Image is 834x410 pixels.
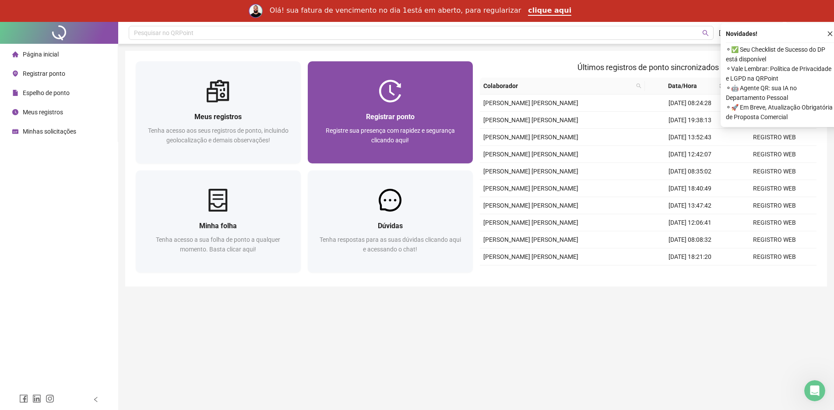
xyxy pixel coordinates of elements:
td: [DATE] 08:35:02 [648,163,732,180]
span: Minha folha [199,222,237,230]
td: REGISTRO WEB [732,146,816,163]
span: [PERSON_NAME] [PERSON_NAME] [483,151,578,158]
span: search [702,30,709,36]
span: [PERSON_NAME] [PERSON_NAME] [483,117,578,124]
a: Minha folhaTenha acesso a sua folha de ponto a qualquer momento. Basta clicar aqui! [136,170,301,272]
a: DúvidasTenha respostas para as suas dúvidas clicando aqui e acessando o chat! [308,170,473,272]
span: Tenha respostas para as suas dúvidas clicando aqui e acessando o chat! [320,236,461,253]
span: [PERSON_NAME] [PERSON_NAME] [483,185,578,192]
span: left [93,396,99,403]
span: Espelho de ponto [23,89,70,96]
a: clique aqui [528,6,571,16]
span: file [12,90,18,96]
span: [PERSON_NAME] [PERSON_NAME] [483,219,578,226]
span: clock-circle [12,109,18,115]
span: instagram [46,394,54,403]
span: [PERSON_NAME] [PERSON_NAME] [483,168,578,175]
span: Tenha acesso aos seus registros de ponto, incluindo geolocalização e demais observações! [148,127,289,144]
td: REGISTRO WEB [732,163,816,180]
span: Registrar ponto [23,70,65,77]
td: [DATE] 13:52:43 [648,129,732,146]
td: REGISTRO WEB [732,248,816,265]
td: REGISTRO WEB [732,214,816,231]
span: schedule [12,128,18,134]
span: Tenha acesso a sua folha de ponto a qualquer momento. Basta clicar aqui! [156,236,280,253]
span: [PERSON_NAME] [719,28,766,38]
span: [PERSON_NAME] [PERSON_NAME] [483,253,578,260]
span: search [634,79,643,92]
span: Data/Hora [648,81,717,91]
span: [PERSON_NAME] [PERSON_NAME] [483,134,578,141]
span: [PERSON_NAME] [PERSON_NAME] [483,202,578,209]
span: [PERSON_NAME] [PERSON_NAME] [483,99,578,106]
span: Minhas solicitações [23,128,76,135]
span: Colaborador [483,81,633,91]
a: Meus registrosTenha acesso aos seus registros de ponto, incluindo geolocalização e demais observa... [136,61,301,163]
td: [DATE] 18:21:20 [648,248,732,265]
span: Página inicial [23,51,59,58]
span: [PERSON_NAME] [PERSON_NAME] [483,236,578,243]
span: Meus registros [194,113,242,121]
td: REGISTRO WEB [732,129,816,146]
span: close [827,31,833,37]
iframe: Intercom live chat [804,380,825,401]
span: search [636,83,641,88]
td: REGISTRO WEB [732,265,816,283]
span: Registrar ponto [366,113,415,121]
span: facebook [19,394,28,403]
th: Data/Hora [645,78,728,95]
td: REGISTRO WEB [732,197,816,214]
td: [DATE] 19:38:13 [648,112,732,129]
td: [DATE] 18:40:49 [648,180,732,197]
span: Dúvidas [378,222,403,230]
td: [DATE] 12:42:07 [648,146,732,163]
span: home [12,51,18,57]
td: [DATE] 12:06:41 [648,214,732,231]
td: [DATE] 14:00:13 [648,265,732,283]
span: Meus registros [23,109,63,116]
td: REGISTRO WEB [732,180,816,197]
td: [DATE] 08:08:32 [648,231,732,248]
td: [DATE] 13:47:42 [648,197,732,214]
span: Registre sua presença com rapidez e segurança clicando aqui! [326,127,455,144]
span: environment [12,71,18,77]
td: [DATE] 08:24:28 [648,95,732,112]
span: Novidades ! [726,29,757,39]
img: Profile image for Rodolfo [249,4,263,18]
td: REGISTRO WEB [732,231,816,248]
span: Últimos registros de ponto sincronizados [577,63,719,72]
div: Olá! sua fatura de vencimento no dia 1está em aberto, para regularizar [270,6,521,15]
span: linkedin [32,394,41,403]
a: Registrar pontoRegistre sua presença com rapidez e segurança clicando aqui! [308,61,473,163]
